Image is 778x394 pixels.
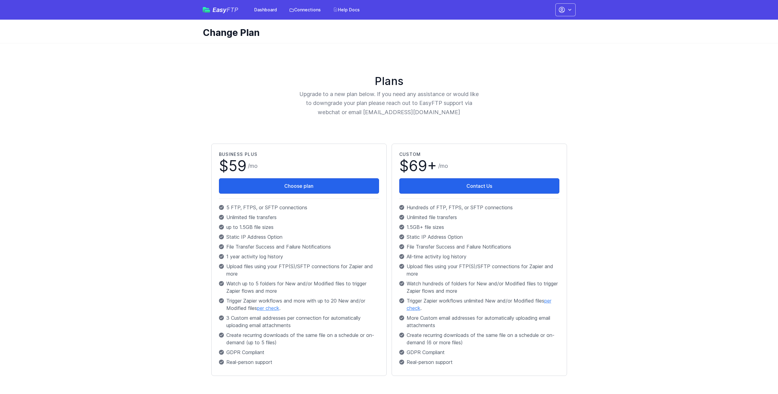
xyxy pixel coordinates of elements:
span: mo [250,163,258,169]
h1: Change Plan [203,27,571,38]
p: 5 FTP, FTPS, or SFTP connections [219,204,379,211]
a: per check [257,305,279,311]
p: 3 Custom email addresses per connection for automatically uploading email attachments [219,314,379,329]
a: Contact Us [399,178,559,194]
span: / [438,162,448,170]
span: mo [440,163,448,169]
h1: Plans [209,75,569,87]
p: 1 year activity log history [219,253,379,260]
p: Upload files using your FTP(S)/SFTP connections for Zapier and more [399,263,559,277]
p: File Transfer Success and Failure Notifications [219,243,379,250]
p: Watch up to 5 folders for New and/or Modified files to trigger Zapier flows and more [219,280,379,295]
p: Create recurring downloads of the same file on a schedule or on-demand (6 or more files) [399,331,559,346]
span: FTP [227,6,238,14]
h2: Business Plus [219,151,379,157]
p: GDPR Compliant [399,349,559,356]
p: Hundreds of FTP, FTPS, or SFTP connections [399,204,559,211]
p: Watch hundreds of folders for New and/or Modified files to trigger Zapier flows and more [399,280,559,295]
a: Connections [286,4,324,15]
a: Dashboard [251,4,281,15]
p: Real-person support [399,358,559,366]
p: Real-person support [219,358,379,366]
a: EasyFTP [203,7,238,13]
p: All-time activity log history [399,253,559,260]
p: up to 1.5GB file sizes [219,223,379,231]
p: GDPR Compliant [219,349,379,356]
span: 69+ [409,157,437,175]
span: $ [399,159,437,173]
p: Static IP Address Option [399,233,559,241]
a: Help Docs [329,4,363,15]
p: Upgrade to a new plan below. If you need any assistance or would like to downgrade your plan plea... [299,90,479,117]
p: File Transfer Success and Failure Notifications [399,243,559,250]
a: per check [407,298,551,311]
img: easyftp_logo.png [203,7,210,13]
span: 59 [228,157,247,175]
span: Trigger Zapier workflows and more with up to 20 New and/or Modified files . [226,297,379,312]
p: Upload files using your FTP(S)/SFTP connections for Zapier and more [219,263,379,277]
button: Choose plan [219,178,379,194]
p: More Custom email addresses for automatically uploading email attachments [399,314,559,329]
p: Create recurring downloads of the same file on a schedule or on-demand (up to 5 files) [219,331,379,346]
span: Easy [213,7,238,13]
p: 1.5GB+ file sizes [399,223,559,231]
p: Static IP Address Option [219,233,379,241]
p: Unlimited file transfers [219,214,379,221]
h2: Custom [399,151,559,157]
p: Unlimited file transfers [399,214,559,221]
span: Trigger Zapier workflows unlimited New and/or Modified files . [407,297,559,312]
span: $ [219,159,247,173]
span: / [248,162,258,170]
